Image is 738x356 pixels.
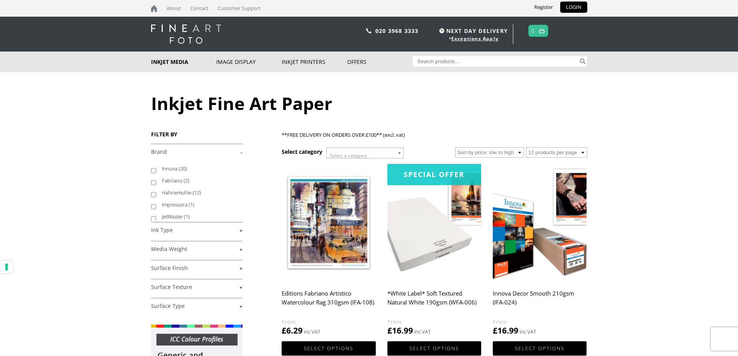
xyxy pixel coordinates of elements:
bdi: 16.99 [387,325,413,336]
img: logo-white.svg [151,24,221,44]
h2: *White Label* Soft Textured Natural White 190gsm (WFA-006) [387,286,481,317]
h1: Inkjet Fine Art Paper [151,91,587,115]
a: + [151,284,243,291]
label: Fabriano [162,175,235,187]
span: (2) [184,177,189,184]
a: Select options for “*White Label* Soft Textured Natural White 190gsm (WFA-006)” [387,341,481,356]
label: JetMaster [162,211,235,223]
a: Editions Fabriano Artistico Watercolour Rag 310gsm (IFA-108) £6.29 [282,164,375,336]
a: Inkjet Printers [282,52,347,72]
a: + [151,265,243,272]
p: **FREE DELIVERY ON ORDERS OVER £100** (excl. vat) [282,131,587,139]
a: Offers [347,52,413,72]
bdi: 6.29 [282,325,303,336]
a: - [151,148,243,156]
bdi: 16.99 [493,325,518,336]
span: (12) [193,189,201,196]
h4: Surface Texture [151,279,243,294]
h2: Editions Fabriano Artistico Watercolour Rag 310gsm (IFA-108) [282,286,375,317]
select: Shop order [455,147,524,158]
span: (20) [179,165,187,172]
span: £ [493,325,497,336]
img: basket.svg [539,28,545,33]
a: + [151,227,243,234]
a: Exceptions Apply [451,35,499,42]
span: (1) [189,201,194,208]
h4: Surface Type [151,298,243,313]
a: Select options for “Editions Fabriano Artistico Watercolour Rag 310gsm (IFA-108)” [282,341,375,356]
span: (1) [184,213,190,220]
h4: Media Weight [151,241,243,256]
span: Select a category [330,152,367,159]
img: phone.svg [366,28,372,33]
img: Editions Fabriano Artistico Watercolour Rag 310gsm (IFA-108) [282,164,375,281]
a: Inkjet Media [151,52,217,72]
label: Impressora [162,199,235,211]
label: Innova [162,163,235,175]
img: *White Label* Soft Textured Natural White 190gsm (WFA-006) [387,164,481,281]
h3: Select category [282,148,322,155]
a: Select options for “Innova Decor Smooth 210gsm (IFA-024)” [493,341,587,356]
h3: FILTER BY [151,131,243,138]
label: Hahnemuhle [162,187,235,199]
a: Image Display [216,52,282,72]
h4: Surface Finish [151,260,243,275]
a: 0 [531,25,535,36]
a: 020 3968 3333 [375,27,419,34]
span: £ [387,325,392,336]
a: + [151,303,243,310]
div: Special Offer [387,164,481,185]
span: £ [282,325,286,336]
button: Search [578,56,587,67]
img: time.svg [439,28,444,33]
a: LOGIN [560,2,587,13]
a: Special Offer*White Label* Soft Textured Natural White 190gsm (WFA-006) £16.99 [387,164,481,336]
a: Innova Decor Smooth 210gsm (IFA-024) £16.99 [493,164,587,336]
h2: Innova Decor Smooth 210gsm (IFA-024) [493,286,587,317]
input: Search products… [413,56,578,67]
h4: Brand [151,144,243,159]
h4: Ink Type [151,222,243,237]
span: NEXT DAY DELIVERY [437,26,508,35]
a: Register [528,2,559,13]
img: Innova Decor Smooth 210gsm (IFA-024) [493,164,587,281]
a: + [151,246,243,253]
